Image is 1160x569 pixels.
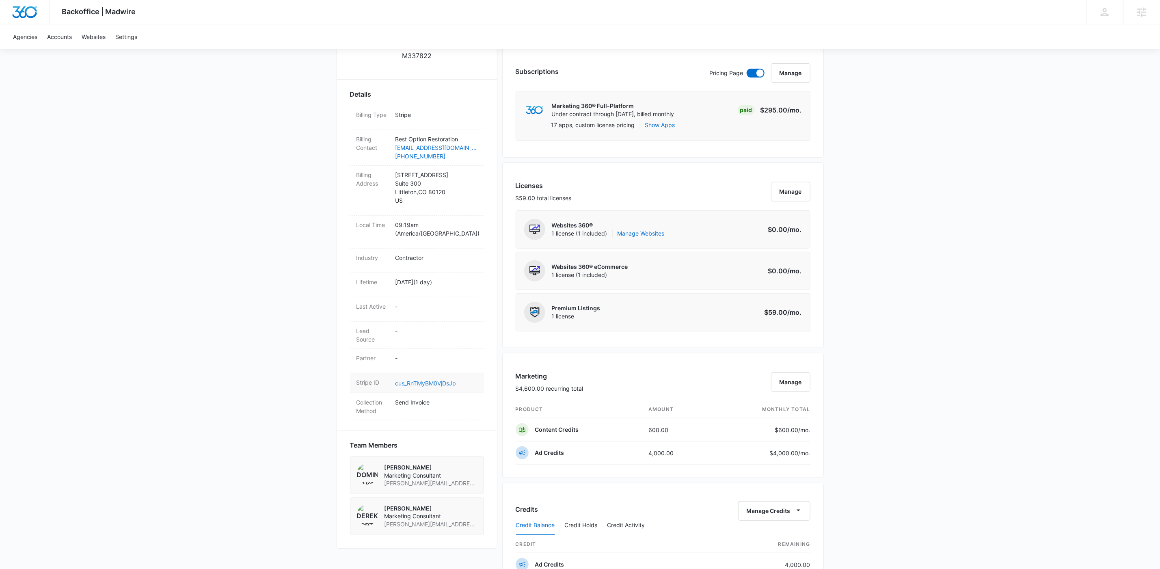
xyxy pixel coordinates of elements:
[110,24,142,49] a: Settings
[711,401,810,418] th: monthly total
[395,253,477,262] p: Contractor
[350,297,484,322] div: Last Active-
[350,106,484,130] div: Billing TypeStripe
[799,426,810,433] span: /mo.
[356,221,389,229] dt: Local Time
[710,69,743,78] p: Pricing Page
[724,536,810,553] th: Remaining
[395,143,477,152] a: [EMAIL_ADDRESS][DOMAIN_NAME]
[395,302,477,311] p: -
[350,322,484,349] div: Lead Source-
[77,24,110,49] a: Websites
[62,7,136,16] span: Backoffice | Madwire
[535,560,564,569] p: Ad Credits
[516,371,583,381] h3: Marketing
[357,504,378,526] img: Derek Fortier
[356,278,389,286] dt: Lifetime
[760,105,802,115] p: $295.00
[607,516,645,535] button: Credit Activity
[350,373,484,393] div: Stripe IDcus_RnTMyBM0VjDsJp
[385,520,477,528] span: [PERSON_NAME][EMAIL_ADDRESS][PERSON_NAME][DOMAIN_NAME]
[552,110,674,118] p: Under contract through [DATE], billed monthly
[552,312,601,320] span: 1 license
[356,398,389,415] dt: Collection Method
[42,24,77,49] a: Accounts
[516,536,724,553] th: credit
[402,51,432,61] p: M337822
[516,401,642,418] th: product
[350,273,484,297] div: Lifetime[DATE](1 day)
[516,384,583,393] p: $4,600.00 recurring total
[8,24,42,49] a: Agencies
[350,249,484,273] div: IndustryContractor
[771,63,810,83] button: Manage
[356,327,389,344] dt: Lead Source
[350,130,484,166] div: Billing ContactBest Option Restoration[EMAIL_ADDRESS][DOMAIN_NAME][PHONE_NUMBER]
[385,504,477,513] p: [PERSON_NAME]
[771,372,810,392] button: Manage
[356,135,389,152] dt: Billing Contact
[738,501,810,521] button: Manage Credits
[516,194,572,202] p: $59.00 total licenses
[642,441,711,465] td: 4,000.00
[356,171,389,188] dt: Billing Address
[764,266,802,276] p: $0.00
[350,216,484,249] div: Local Time09:19am (America/[GEOGRAPHIC_DATA])
[350,89,372,99] span: Details
[788,106,802,114] span: /mo.
[552,102,674,110] p: Marketing 360® Full-Platform
[385,472,477,480] span: Marketing Consultant
[799,450,810,456] span: /mo.
[395,221,477,238] p: 09:19am ( America/[GEOGRAPHIC_DATA] )
[535,449,564,457] p: Ad Credits
[535,426,579,434] p: Content Credits
[738,105,755,115] div: Paid
[395,135,477,143] p: Best Option Restoration
[356,110,389,119] dt: Billing Type
[356,354,389,362] dt: Partner
[395,354,477,362] p: -
[395,278,477,286] p: [DATE] ( 1 day )
[642,401,711,418] th: amount
[395,152,477,160] a: [PHONE_NUMBER]
[645,121,675,129] button: Show Apps
[642,418,711,441] td: 600.00
[356,302,389,311] dt: Last Active
[516,504,538,514] h3: Credits
[350,393,484,420] div: Collection MethodSend Invoice
[350,166,484,216] div: Billing Address[STREET_ADDRESS]Suite 300Littleton,CO 80120US
[764,307,802,317] p: $59.00
[395,171,477,205] p: [STREET_ADDRESS] Suite 300 Littleton , CO 80120 US
[516,67,559,76] h3: Subscriptions
[516,181,572,190] h3: Licenses
[551,121,635,129] p: 17 apps, custom license pricing
[552,304,601,312] p: Premium Listings
[552,229,665,238] span: 1 license (1 included)
[385,463,477,472] p: [PERSON_NAME]
[350,440,398,450] span: Team Members
[788,225,802,234] span: /mo.
[552,221,665,229] p: Websites 360®
[395,398,477,407] p: Send Invoice
[526,106,543,115] img: marketing360Logo
[357,463,378,485] img: Dominic Dakovich
[788,308,802,316] span: /mo.
[356,253,389,262] dt: Industry
[385,512,477,520] span: Marketing Consultant
[552,263,628,271] p: Websites 360® eCommerce
[395,327,477,335] p: -
[516,516,555,535] button: Credit Balance
[356,378,389,387] dt: Stripe ID
[395,380,456,387] a: cus_RnTMyBM0VjDsJp
[764,225,802,234] p: $0.00
[395,110,477,119] p: Stripe
[385,479,477,487] span: [PERSON_NAME][EMAIL_ADDRESS][PERSON_NAME][DOMAIN_NAME]
[771,182,810,201] button: Manage
[350,349,484,373] div: Partner-
[565,516,598,535] button: Credit Holds
[618,229,665,238] a: Manage Websites
[772,426,810,434] p: $600.00
[770,449,810,457] p: $4,000.00
[552,271,628,279] span: 1 license (1 included)
[788,267,802,275] span: /mo.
